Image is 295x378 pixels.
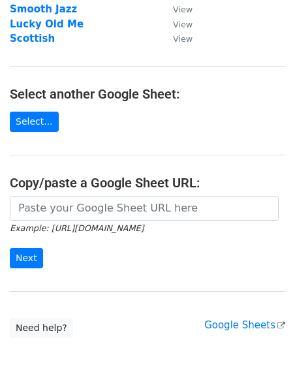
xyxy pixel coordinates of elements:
small: View [173,20,193,29]
a: Smooth Jazz [10,3,77,15]
small: View [173,5,193,14]
a: Scottish [10,33,55,44]
a: View [160,3,193,15]
small: Example: [URL][DOMAIN_NAME] [10,223,144,233]
a: Lucky Old Me [10,18,84,30]
h4: Select another Google Sheet: [10,86,285,102]
a: Google Sheets [204,319,285,331]
a: View [160,33,193,44]
a: View [160,18,193,30]
a: Need help? [10,318,73,338]
iframe: Chat Widget [230,315,295,378]
a: Select... [10,112,59,132]
input: Next [10,248,43,268]
input: Paste your Google Sheet URL here [10,196,279,221]
h4: Copy/paste a Google Sheet URL: [10,175,285,191]
small: View [173,34,193,44]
